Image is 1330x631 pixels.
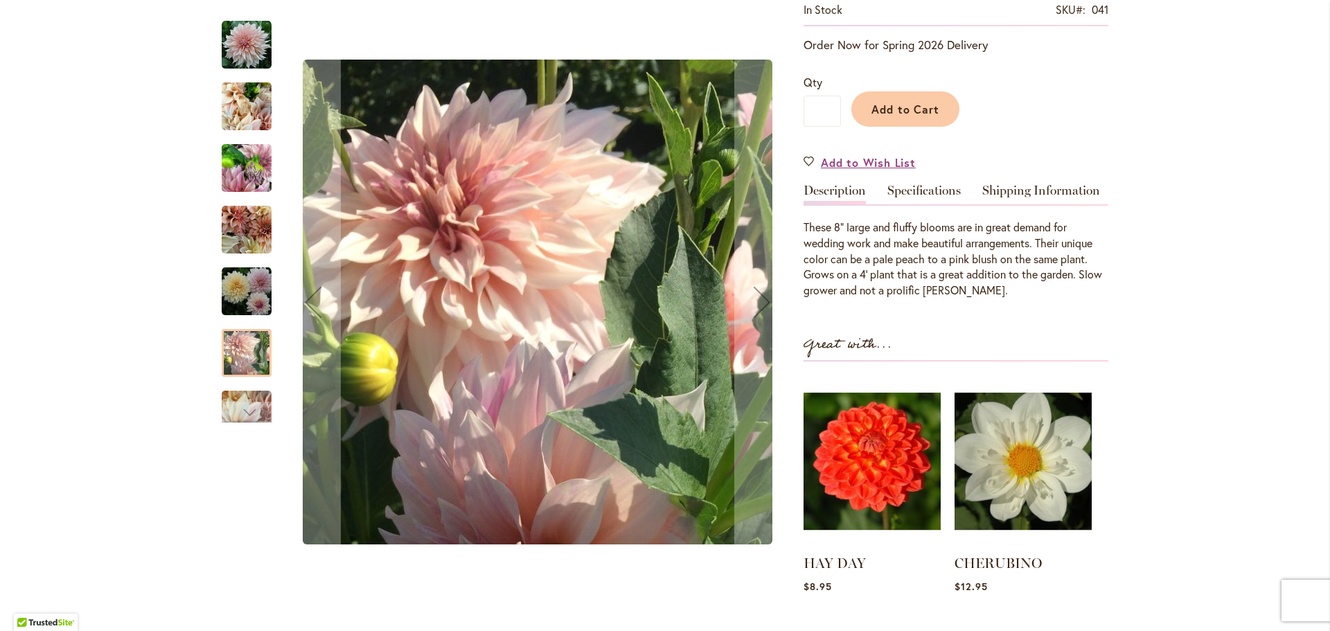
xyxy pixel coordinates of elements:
[982,184,1100,204] a: Shipping Information
[804,2,842,18] div: Availability
[804,75,822,89] span: Qty
[1056,2,1085,17] strong: SKU
[955,580,988,593] span: $12.95
[804,184,866,204] a: Description
[222,69,285,130] div: Café Au Lait
[804,184,1108,299] div: Detailed Product Info
[222,7,285,69] div: Café Au Lait
[804,555,866,571] a: HAY DAY
[804,220,1108,299] div: These 8" large and fluffy blooms are in great demand for wedding work and make beautiful arrangem...
[851,91,959,127] button: Add to Cart
[222,315,285,377] div: Café Au Lait
[222,73,272,140] img: Café Au Lait
[804,333,892,356] strong: Great with...
[285,7,790,598] div: Café Au LaitCafé Au LaitCafé Au Lait
[955,555,1042,571] a: CHERUBINO
[285,7,790,598] div: Café Au Lait
[1092,2,1108,18] div: 041
[222,377,285,438] div: Café Au Lait
[734,7,790,598] button: Next
[222,267,272,317] img: Café Au Lait
[222,192,285,254] div: Café Au Lait
[222,254,285,315] div: Café Au Lait
[804,154,916,170] a: Add to Wish List
[303,60,772,544] img: Café Au Lait
[804,375,941,547] img: HAY DAY
[285,7,853,598] div: Product Images
[222,402,272,423] div: Next
[821,154,916,170] span: Add to Wish List
[804,2,842,17] span: In stock
[222,135,272,202] img: Café Au Lait
[10,582,49,621] iframe: Launch Accessibility Center
[887,184,961,204] a: Specifications
[871,102,940,116] span: Add to Cart
[222,130,285,192] div: Café Au Lait
[955,375,1092,547] img: CHERUBINO
[285,7,341,598] button: Previous
[222,20,272,70] img: Café Au Lait
[222,205,272,255] img: Café Au Lait
[804,37,1108,53] p: Order Now for Spring 2026 Delivery
[804,580,832,593] span: $8.95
